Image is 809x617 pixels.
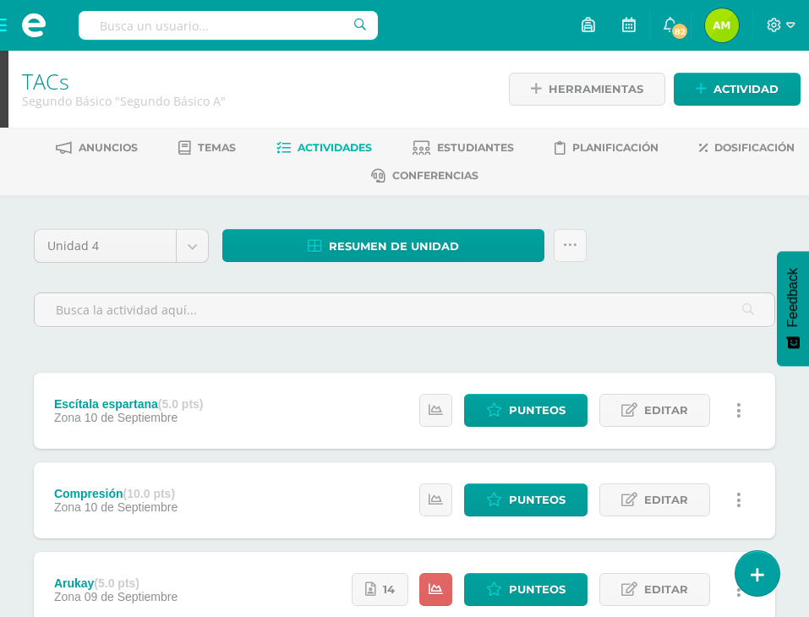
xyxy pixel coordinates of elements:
span: Zona [54,590,81,603]
span: Zona [54,411,81,424]
span: Editar [644,574,688,605]
input: Busca un usuario... [79,11,378,40]
span: Anuncios [79,141,138,154]
strong: (10.0 pts) [123,487,175,500]
span: Herramientas [549,74,643,105]
span: Punteos [509,574,566,605]
span: Editar [644,484,688,516]
div: Arukay [54,576,178,590]
span: 82 [670,22,689,41]
a: Herramientas [509,73,665,106]
span: Conferencias [392,169,478,182]
a: Dosificación [699,134,795,161]
a: Planificación [555,134,659,161]
span: Editar [644,395,688,426]
span: Resumen de unidad [329,231,459,262]
input: Busca la actividad aquí... [35,293,774,326]
span: Unidad 4 [47,230,163,262]
a: Punteos [464,394,588,427]
a: 14 [352,573,408,606]
a: Punteos [464,573,588,606]
span: 10 de Septiembre [85,411,178,424]
span: 10 de Septiembre [85,500,178,514]
span: 14 [383,574,395,605]
span: Punteos [509,395,566,426]
a: Anuncios [56,134,138,161]
a: Punteos [464,483,588,516]
a: TACs [22,67,69,96]
img: 396168a9feac30329f7dfebe783e234f.png [705,8,739,42]
a: Unidad 4 [35,230,208,262]
a: Resumen de unidad [222,229,544,262]
strong: (5.0 pts) [94,576,139,590]
a: Actividad [674,73,801,106]
a: Conferencias [371,162,478,189]
span: Feedback [785,268,801,327]
div: Escítala espartana [54,397,204,411]
a: Actividades [276,134,372,161]
span: Dosificación [714,141,795,154]
span: Planificación [572,141,659,154]
span: Actividad [713,74,779,105]
div: Compresión [54,487,178,500]
a: Estudiantes [413,134,514,161]
button: Feedback - Mostrar encuesta [777,251,809,366]
a: Temas [178,134,236,161]
span: 09 de Septiembre [85,590,178,603]
span: Temas [198,141,236,154]
h1: TACs [22,69,487,93]
span: Estudiantes [437,141,514,154]
span: Actividades [298,141,372,154]
strong: (5.0 pts) [158,397,204,411]
span: Punteos [509,484,566,516]
div: Segundo Básico 'Segundo Básico A' [22,93,487,109]
span: Zona [54,500,81,514]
